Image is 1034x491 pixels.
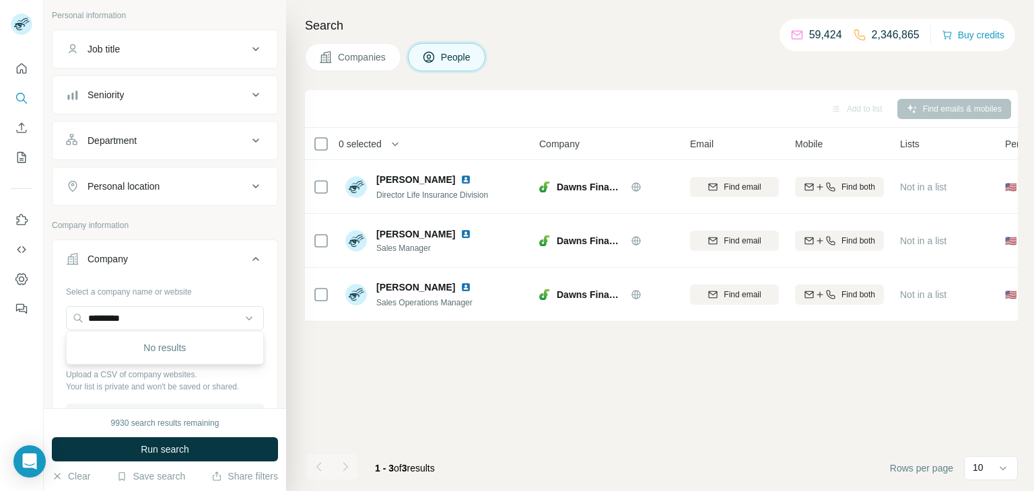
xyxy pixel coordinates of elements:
button: Find both [795,285,884,305]
p: Personal information [52,9,278,22]
span: People [441,50,472,64]
span: Find email [724,235,761,247]
button: Department [53,124,277,157]
span: Sales Manager [376,242,477,254]
span: 0 selected [339,137,382,151]
p: 10 [973,461,984,474]
span: Find both [841,235,875,247]
button: Personal location [53,170,277,202]
p: Company information [52,219,278,231]
div: Seniority [88,88,124,102]
p: 2,346,865 [872,27,920,43]
span: Find both [841,289,875,301]
span: Director Life Insurance Division [376,190,488,200]
span: Not in a list [900,235,946,246]
div: No results [69,334,261,361]
span: Dawns Financial [557,288,624,301]
img: Logo of Dawns Financial [539,289,550,300]
h4: Search [305,16,1018,35]
button: Seniority [53,79,277,111]
span: 3 [402,463,407,474]
button: Run search [52,437,278,461]
button: Find both [795,177,884,197]
span: Lists [900,137,920,151]
span: results [375,463,435,474]
button: Find email [690,285,779,305]
span: 1 - 3 [375,463,394,474]
span: Dawns Financial [557,234,624,248]
img: Avatar [345,284,367,305]
span: [PERSON_NAME] [376,173,455,186]
button: Save search [116,469,185,483]
span: Not in a list [900,289,946,300]
div: Select a company name or website [66,280,264,298]
span: Find both [841,181,875,193]
div: Company [88,252,128,266]
button: Use Surfe on LinkedIn [11,208,32,232]
button: Clear [52,469,90,483]
button: Find both [795,231,884,251]
span: Company [539,137,580,151]
span: [PERSON_NAME] [376,227,455,241]
img: Avatar [345,230,367,252]
img: Logo of Dawns Financial [539,235,550,246]
span: Find email [724,181,761,193]
span: Not in a list [900,182,946,192]
span: Rows per page [890,461,953,475]
span: Mobile [795,137,823,151]
span: Run search [141,443,189,456]
button: Quick start [11,56,32,81]
button: Feedback [11,297,32,321]
div: 9930 search results remaining [111,417,219,429]
button: Find email [690,177,779,197]
button: Dashboard [11,267,32,291]
span: Dawns Financial [557,180,624,194]
img: LinkedIn logo [460,282,471,293]
p: 59,424 [809,27,842,43]
img: Logo of Dawns Financial [539,182,550,192]
p: Your list is private and won't be saved or shared. [66,381,264,393]
span: Sales Operations Manager [376,298,473,307]
span: 🇺🇸 [1005,234,1016,248]
span: Companies [338,50,387,64]
button: My lists [11,145,32,169]
img: LinkedIn logo [460,174,471,185]
div: Department [88,134,137,147]
button: Enrich CSV [11,116,32,140]
p: Upload a CSV of company websites. [66,369,264,381]
span: of [394,463,402,474]
div: Personal location [88,180,160,193]
button: Share filters [211,469,278,483]
span: Find email [724,289,761,301]
div: Job title [88,42,120,56]
span: 🇺🇸 [1005,180,1016,194]
img: Avatar [345,176,367,198]
div: Open Intercom Messenger [13,445,46,478]
span: 🇺🇸 [1005,288,1016,301]
button: Company [53,243,277,280]
img: LinkedIn logo [460,229,471,239]
button: Search [11,86,32,110]
span: Email [690,137,714,151]
span: [PERSON_NAME] [376,280,455,294]
button: Find email [690,231,779,251]
button: Job title [53,33,277,65]
button: Use Surfe API [11,237,32,262]
button: Upload a list of companies [66,404,264,428]
button: Buy credits [942,26,1004,44]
